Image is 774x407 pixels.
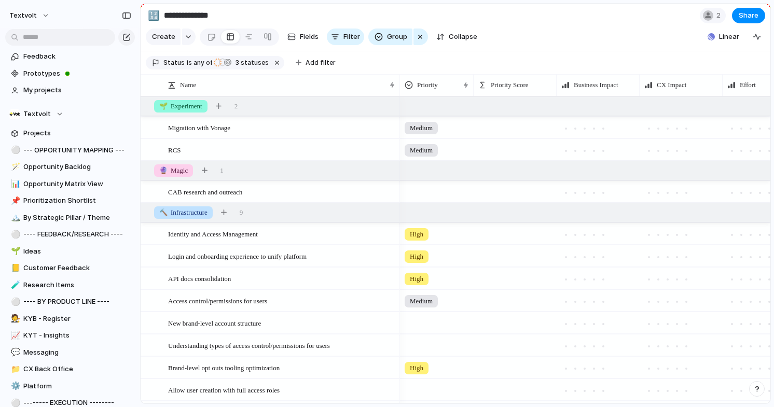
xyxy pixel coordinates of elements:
[343,32,360,42] span: Filter
[168,339,330,351] span: Understanding types of access control/permissions for users
[9,229,20,240] button: ⚪
[23,280,131,290] span: Research Items
[5,176,135,192] a: 📊Opportunity Matrix View
[192,58,212,67] span: any of
[5,125,135,141] a: Projects
[410,145,433,156] span: Medium
[159,208,168,216] span: 🔨
[5,106,135,122] button: Textvolt
[703,29,743,45] button: Linear
[23,246,131,257] span: Ideas
[11,144,18,156] div: ⚪
[491,80,529,90] span: Priority Score
[574,80,618,90] span: Business Impact
[5,260,135,276] a: 📒Customer Feedback
[9,280,20,290] button: 🧪
[23,297,131,307] span: ---- BY PRODUCT LINE ----
[11,296,18,308] div: ⚪
[234,101,238,111] span: 2
[168,186,242,198] span: CAB research and outreach
[449,32,477,42] span: Collapse
[327,29,364,45] button: Filter
[11,195,18,207] div: 📌
[432,29,481,45] button: Collapse
[148,8,159,22] div: 🔢
[289,55,342,70] button: Add filter
[716,10,724,21] span: 2
[9,246,20,257] button: 🌱
[23,179,131,189] span: Opportunity Matrix View
[5,7,55,24] button: textvolt
[9,179,20,189] button: 📊
[5,193,135,208] a: 📌Prioritization Shortlist
[11,229,18,241] div: ⚪
[23,229,131,240] span: ---- FEEDBACK/RESEARCH ----
[5,277,135,293] div: 🧪Research Items
[23,145,131,156] span: --- OPPORTUNITY MAPPING ---
[168,144,181,156] span: RCS
[23,128,131,138] span: Projects
[410,274,423,284] span: High
[9,263,20,273] button: 📒
[168,250,307,262] span: Login and onboarding experience to unify platform
[23,85,131,95] span: My projects
[5,66,135,81] a: Prototypes
[185,57,214,68] button: isany of
[719,32,739,42] span: Linear
[159,102,168,110] span: 🌱
[410,296,433,306] span: Medium
[5,294,135,310] a: ⚪---- BY PRODUCT LINE ----
[5,210,135,226] div: 🏔️By Strategic Pillar / Theme
[23,195,131,206] span: Prioritization Shortlist
[368,29,412,45] button: Group
[5,143,135,158] a: ⚪--- OPPORTUNITY MAPPING ---
[5,49,135,64] a: Feedback
[159,207,208,218] span: Infrastructure
[9,162,20,172] button: 🪄
[9,10,37,21] span: textvolt
[732,8,765,23] button: Share
[283,29,323,45] button: Fields
[232,59,241,66] span: 3
[5,159,135,175] a: 🪄Opportunity Backlog
[168,121,230,133] span: Migration with Vonage
[23,162,131,172] span: Opportunity Backlog
[410,123,433,133] span: Medium
[11,178,18,190] div: 📊
[11,262,18,274] div: 📒
[417,80,438,90] span: Priority
[23,51,131,62] span: Feedback
[220,165,224,176] span: 1
[5,227,135,242] div: ⚪---- FEEDBACK/RESEARCH ----
[168,361,280,373] span: Brand-level opt outs tooling optimization
[11,279,18,291] div: 🧪
[168,294,267,306] span: Access control/permissions for users
[23,263,131,273] span: Customer Feedback
[5,82,135,98] a: My projects
[213,57,271,68] button: 3 statuses
[232,58,269,67] span: statuses
[159,165,188,176] span: Magic
[168,272,231,284] span: API docs consolidation
[5,311,135,327] a: 🧑‍⚖️KYB - Register
[410,251,423,262] span: High
[23,109,51,119] span: Textvolt
[387,32,407,42] span: Group
[11,212,18,223] div: 🏔️
[410,363,423,373] span: High
[168,384,280,396] span: Allow user creation with full access roles
[159,166,168,174] span: 🔮
[9,213,20,223] button: 🏔️
[187,58,192,67] span: is
[306,58,336,67] span: Add filter
[5,244,135,259] a: 🌱Ideas
[5,328,135,343] a: 📈KYT - Insights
